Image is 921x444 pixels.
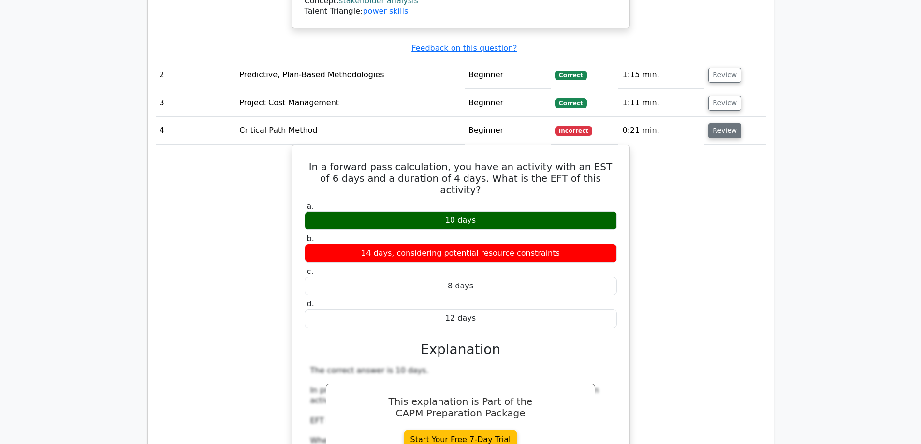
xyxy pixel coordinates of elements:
td: Beginner [465,61,551,89]
button: Review [708,68,741,83]
span: b. [307,234,314,243]
td: Predictive, Plan-Based Methodologies [235,61,465,89]
div: 10 days [305,211,617,230]
td: 4 [156,117,236,144]
div: 14 days, considering potential resource constraints [305,244,617,263]
td: Critical Path Method [235,117,465,144]
a: Feedback on this question? [411,43,517,53]
a: power skills [363,6,408,15]
h5: In a forward pass calculation, you have an activity with an EST of 6 days and a duration of 4 day... [304,161,618,196]
td: 1:15 min. [618,61,704,89]
span: c. [307,267,314,276]
td: 0:21 min. [618,117,704,144]
span: Correct [555,71,586,80]
div: 8 days [305,277,617,296]
td: Beginner [465,89,551,117]
h3: Explanation [310,342,611,358]
td: Project Cost Management [235,89,465,117]
span: Incorrect [555,126,592,136]
td: 3 [156,89,236,117]
span: a. [307,201,314,211]
div: 12 days [305,309,617,328]
span: d. [307,299,314,308]
td: 2 [156,61,236,89]
td: Beginner [465,117,551,144]
button: Review [708,96,741,111]
button: Review [708,123,741,138]
td: 1:11 min. [618,89,704,117]
span: Correct [555,98,586,108]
